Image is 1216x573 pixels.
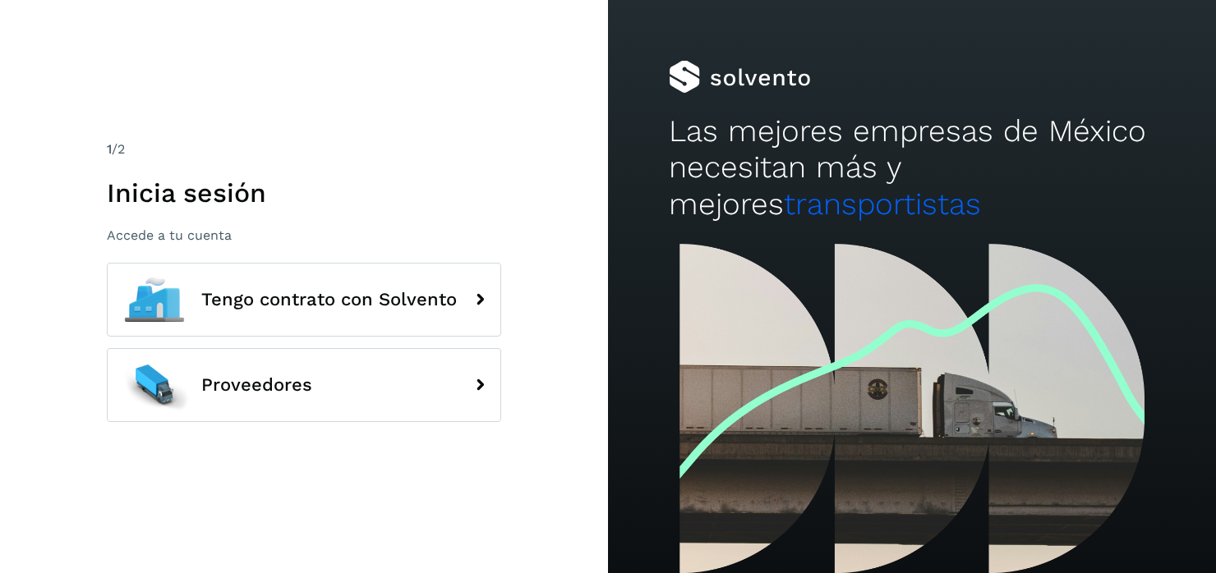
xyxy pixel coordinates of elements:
[107,141,112,157] span: 1
[107,177,501,209] h1: Inicia sesión
[107,348,501,422] button: Proveedores
[107,140,501,159] div: /2
[201,375,312,395] span: Proveedores
[784,186,981,222] span: transportistas
[107,227,501,243] p: Accede a tu cuenta
[107,263,501,337] button: Tengo contrato con Solvento
[201,290,457,309] span: Tengo contrato con Solvento
[669,113,1155,222] h2: Las mejores empresas de México necesitan más y mejores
